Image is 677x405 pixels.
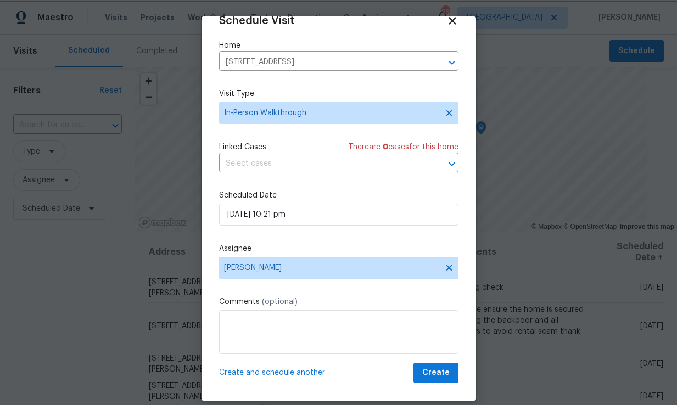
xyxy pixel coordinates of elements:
[219,40,458,51] label: Home
[446,15,458,27] span: Close
[219,204,458,226] input: M/D/YYYY
[219,296,458,307] label: Comments
[219,243,458,254] label: Assignee
[413,363,458,383] button: Create
[348,142,458,153] span: There are case s for this home
[444,156,460,172] button: Open
[219,155,428,172] input: Select cases
[219,367,325,378] span: Create and schedule another
[262,298,298,306] span: (optional)
[444,55,460,70] button: Open
[383,143,388,151] span: 0
[219,88,458,99] label: Visit Type
[219,190,458,201] label: Scheduled Date
[219,142,266,153] span: Linked Cases
[224,108,438,119] span: In-Person Walkthrough
[224,263,439,272] span: [PERSON_NAME]
[219,54,428,71] input: Enter in an address
[219,15,294,26] span: Schedule Visit
[422,366,450,380] span: Create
